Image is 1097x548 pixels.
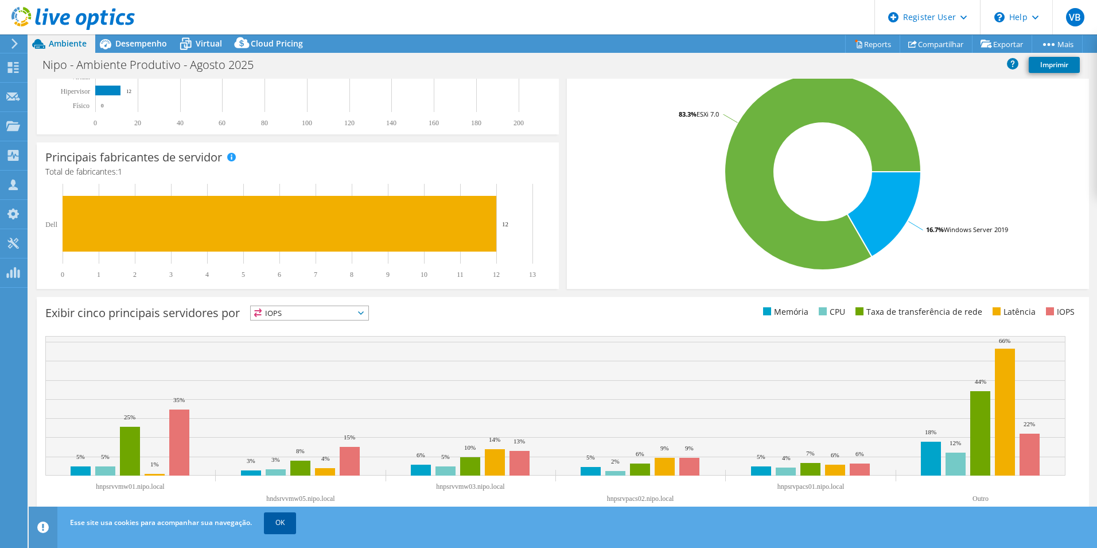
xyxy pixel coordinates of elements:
[251,306,368,320] span: IOPS
[1066,8,1084,26] span: VB
[429,119,439,127] text: 160
[816,306,845,318] li: CPU
[757,453,765,460] text: 5%
[975,378,986,385] text: 44%
[350,271,353,279] text: 8
[972,495,989,503] text: Outro
[586,454,595,461] text: 5%
[94,119,97,127] text: 0
[950,439,961,446] text: 12%
[96,483,165,491] text: hnpsrvvmw01.nipo.local
[685,445,694,451] text: 9%
[502,221,508,227] text: 12
[70,518,252,527] span: Esse site usa cookies para acompanhar sua navegação.
[660,445,669,451] text: 9%
[845,35,900,53] a: Reports
[489,436,500,443] text: 14%
[118,166,122,177] span: 1
[900,35,972,53] a: Compartilhar
[386,271,390,279] text: 9
[219,119,225,127] text: 60
[457,271,464,279] text: 11
[314,271,317,279] text: 7
[926,225,944,234] tspan: 16.7%
[514,119,524,127] text: 200
[61,87,90,95] text: Hipervisor
[514,438,525,445] text: 13%
[126,88,131,94] text: 12
[471,119,481,127] text: 180
[76,453,85,460] text: 5%
[101,453,110,460] text: 5%
[169,271,173,279] text: 3
[697,110,719,118] tspan: ESXi 7.0
[302,119,312,127] text: 100
[45,151,222,164] h3: Principais fabricantes de servidor
[999,337,1010,344] text: 66%
[855,450,864,457] text: 6%
[261,119,268,127] text: 80
[421,271,427,279] text: 10
[242,271,245,279] text: 5
[173,396,185,403] text: 35%
[124,414,135,420] text: 25%
[1043,306,1075,318] li: IOPS
[133,271,137,279] text: 2
[344,434,355,441] text: 15%
[134,119,141,127] text: 20
[271,456,280,463] text: 3%
[321,455,330,462] text: 4%
[972,35,1032,53] a: Exportar
[611,458,620,465] text: 2%
[37,59,271,71] h1: Nipo - Ambiente Produtivo - Agosto 2025
[1032,35,1083,53] a: Mais
[944,225,1008,234] tspan: Windows Server 2019
[251,38,303,49] span: Cloud Pricing
[441,453,450,460] text: 5%
[278,271,281,279] text: 6
[464,444,476,451] text: 10%
[417,451,425,458] text: 6%
[45,221,57,229] text: Dell
[806,450,815,457] text: 7%
[177,119,184,127] text: 40
[115,38,167,49] span: Desempenho
[529,271,536,279] text: 13
[266,495,335,503] text: hndsrvvmw05.nipo.local
[247,457,255,464] text: 3%
[205,271,209,279] text: 4
[49,38,87,49] span: Ambiente
[45,165,550,178] h4: Total de fabricantes:
[101,103,104,109] text: 0
[150,461,159,468] text: 1%
[994,12,1005,22] svg: \n
[853,306,982,318] li: Taxa de transferência de rede
[296,447,305,454] text: 8%
[777,483,845,491] text: hnpsrvpacs01.nipo.local
[831,451,839,458] text: 6%
[436,483,505,491] text: hnpsrvvmw03.nipo.local
[636,450,644,457] text: 6%
[1029,57,1080,73] a: Imprimir
[925,429,936,435] text: 18%
[760,306,808,318] li: Memória
[97,271,100,279] text: 1
[782,454,791,461] text: 4%
[493,271,500,279] text: 12
[1024,420,1035,427] text: 22%
[679,110,697,118] tspan: 83.3%
[196,38,222,49] span: Virtual
[386,119,396,127] text: 140
[607,495,674,503] text: hnpsrvpacs02.nipo.local
[73,102,90,110] tspan: Físico
[61,271,64,279] text: 0
[990,306,1036,318] li: Latência
[344,119,355,127] text: 120
[264,512,296,533] a: OK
